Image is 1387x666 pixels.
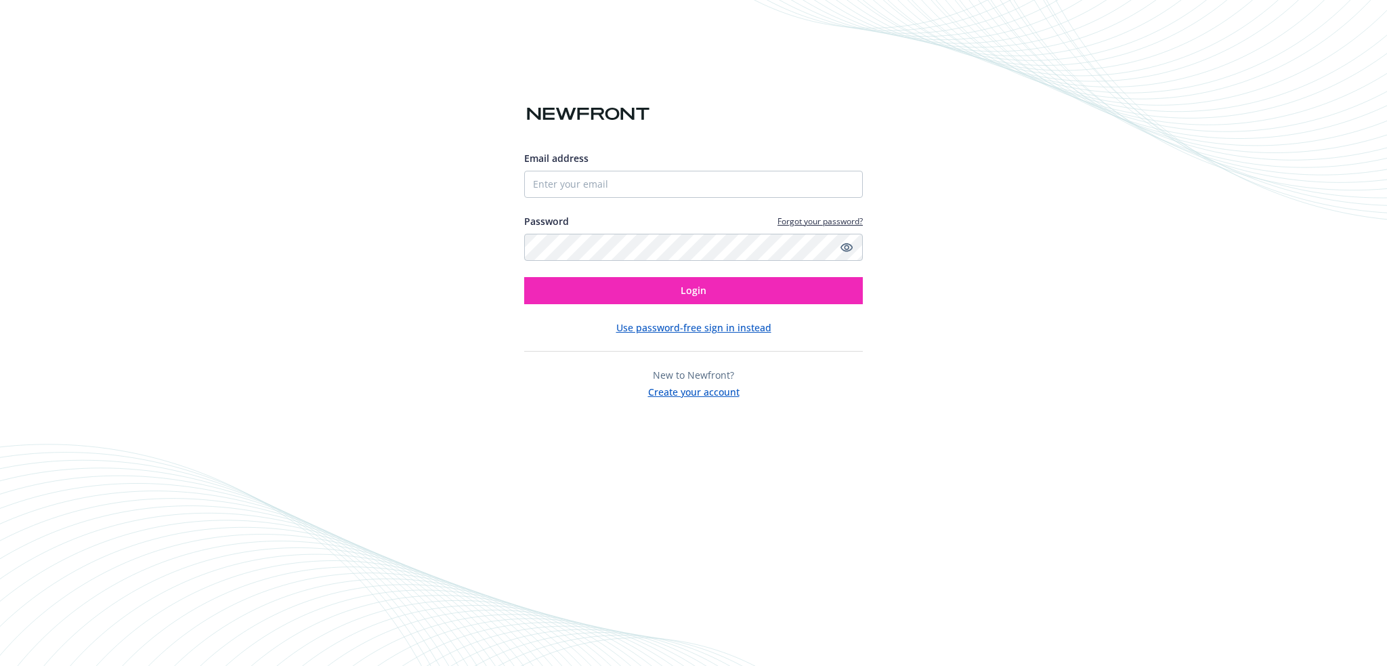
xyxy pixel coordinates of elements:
[524,152,589,165] span: Email address
[524,214,569,228] label: Password
[777,215,863,227] a: Forgot your password?
[681,284,706,297] span: Login
[616,320,771,335] button: Use password-free sign in instead
[524,171,863,198] input: Enter your email
[524,277,863,304] button: Login
[524,234,863,261] input: Enter your password
[838,239,855,255] a: Show password
[524,102,652,126] img: Newfront logo
[653,369,734,381] span: New to Newfront?
[648,382,740,399] button: Create your account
